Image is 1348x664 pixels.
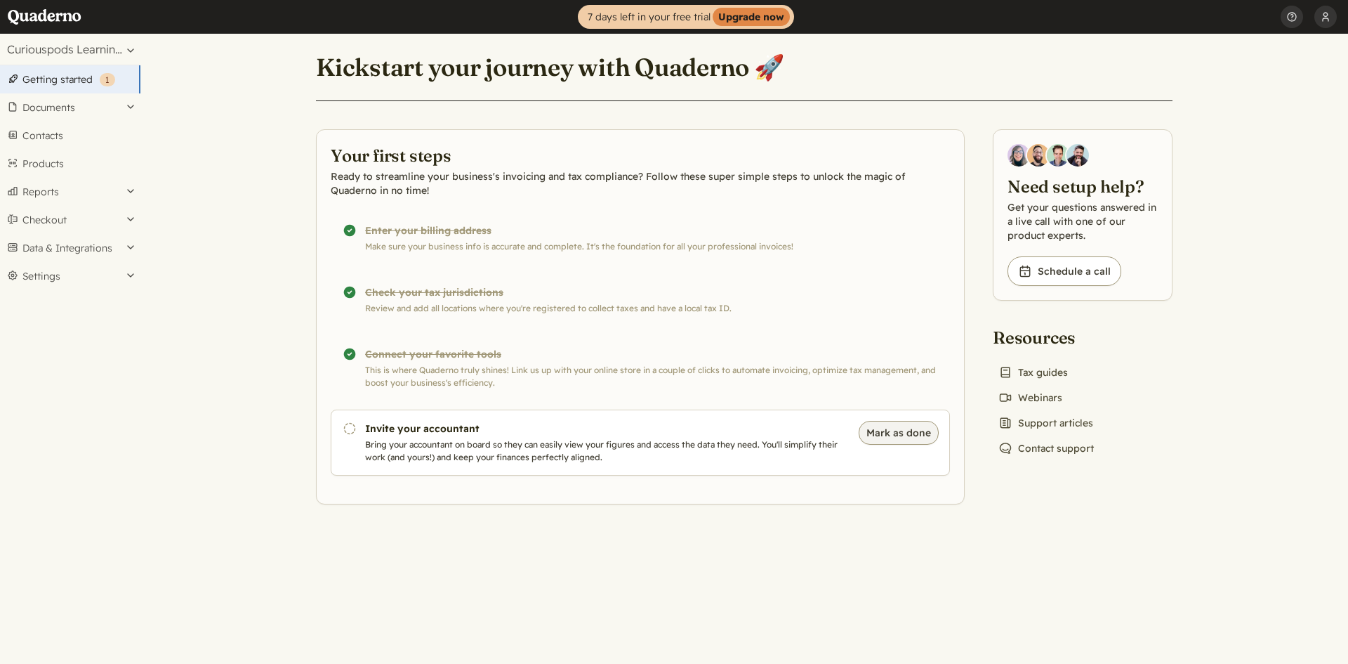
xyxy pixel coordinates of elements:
[1007,144,1030,167] img: Diana Carrasco, Account Executive at Quaderno
[993,326,1099,349] h2: Resources
[1027,144,1050,167] img: Jairo Fumero, Account Executive at Quaderno
[993,438,1099,458] a: Contact support
[331,144,950,167] h2: Your first steps
[1047,144,1069,167] img: Ivo Oltmans, Business Developer at Quaderno
[713,8,790,26] strong: Upgrade now
[1066,144,1089,167] img: Javier Rubio, DevRel at Quaderno
[331,169,950,197] p: Ready to streamline your business's invoicing and tax compliance? Follow these super simple steps...
[105,74,110,85] span: 1
[331,410,950,476] a: Invite your accountant Bring your accountant on board so they can easily view your figures and ac...
[1007,200,1158,242] p: Get your questions answered in a live call with one of our product experts.
[316,52,784,83] h1: Kickstart your journey with Quaderno 🚀
[365,422,844,436] h3: Invite your accountant
[1007,175,1158,197] h2: Need setup help?
[578,5,794,29] a: 7 days left in your free trialUpgrade now
[365,438,844,464] p: Bring your accountant on board so they can easily view your figures and access the data they need...
[993,413,1099,433] a: Support articles
[859,421,939,445] button: Mark as done
[993,388,1068,408] a: Webinars
[993,363,1073,382] a: Tax guides
[1007,256,1121,286] a: Schedule a call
